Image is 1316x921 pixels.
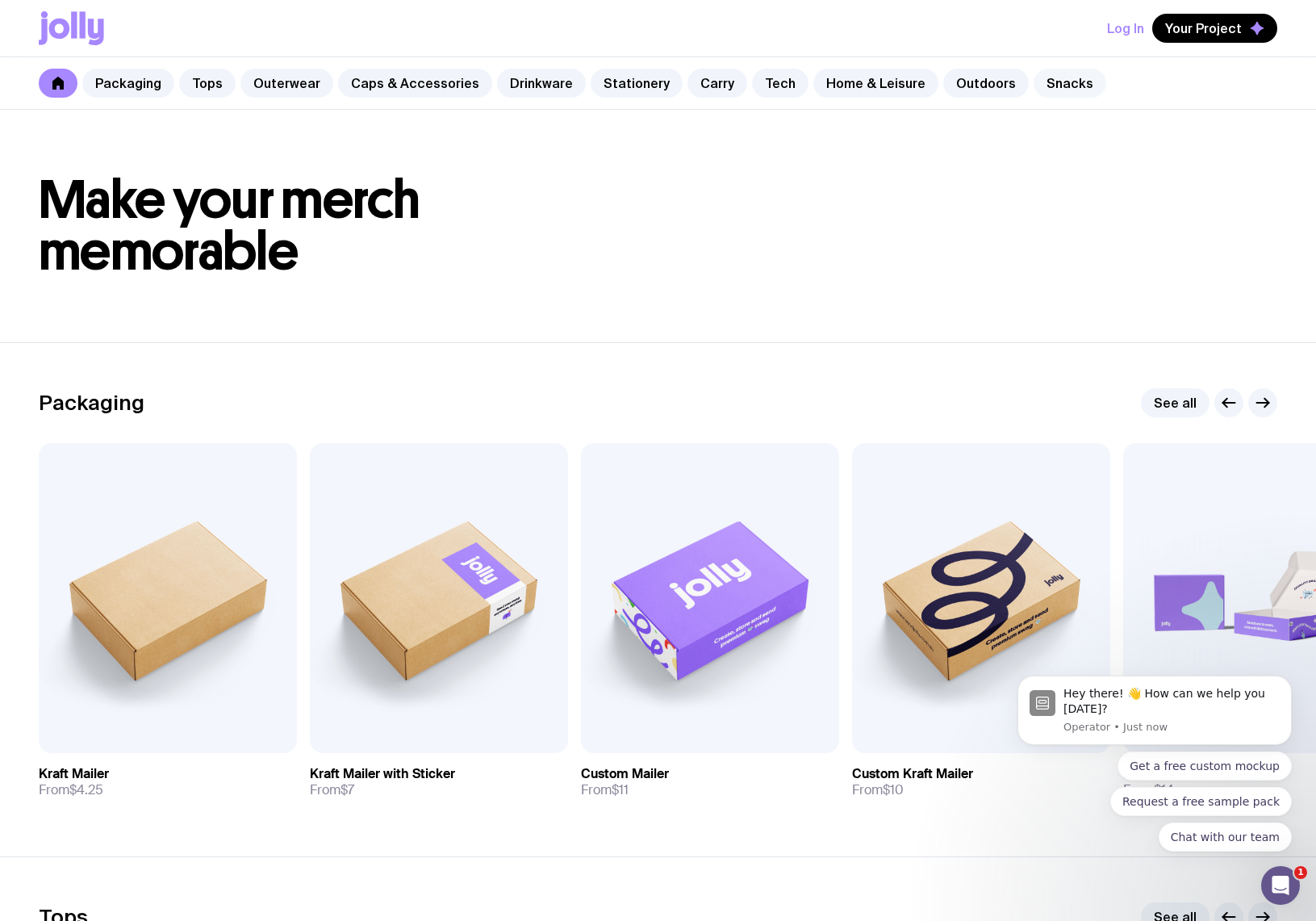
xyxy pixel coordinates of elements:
a: Caps & Accessories [338,69,492,98]
span: Make your merch memorable [39,168,420,283]
a: Custom Kraft MailerFrom$10 [852,753,1110,811]
span: From [852,782,904,798]
a: Stationery [591,69,683,98]
a: Tops [179,69,236,98]
span: $10 [883,781,904,798]
iframe: Intercom live chat [1261,866,1300,905]
span: From [310,782,354,798]
span: $11 [612,781,629,798]
button: Your Project [1152,14,1277,43]
a: Kraft Mailer with StickerFrom$7 [310,753,568,811]
h3: Kraft Mailer with Sticker [310,766,455,782]
h3: Kraft Mailer [39,766,109,782]
a: See all [1141,388,1209,417]
a: Drinkware [497,69,586,98]
a: Outdoors [943,69,1029,98]
span: 1 [1294,866,1307,879]
h3: Custom Mailer [581,766,669,782]
span: From [39,782,103,798]
span: $7 [340,781,354,798]
span: From [581,782,629,798]
h3: Custom Kraft Mailer [852,766,973,782]
a: Outerwear [240,69,333,98]
span: Your Project [1165,20,1242,36]
a: Packaging [82,69,174,98]
a: Snacks [1034,69,1106,98]
h2: Packaging [39,391,144,415]
a: Home & Leisure [813,69,938,98]
a: Custom MailerFrom$11 [581,753,839,811]
a: Tech [752,69,808,98]
button: Log In [1107,14,1144,43]
a: Carry [687,69,747,98]
span: $4.25 [69,781,103,798]
a: Kraft MailerFrom$4.25 [39,753,297,811]
iframe: Intercom notifications message [993,551,1316,877]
